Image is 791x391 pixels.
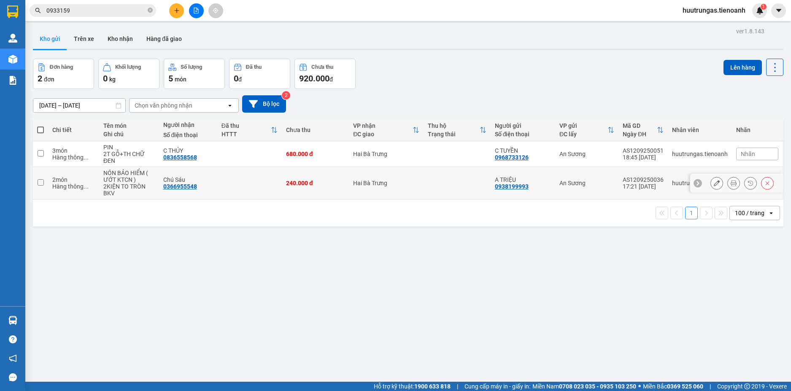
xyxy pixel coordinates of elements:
[101,29,140,49] button: Kho nhận
[115,64,141,70] div: Khối lượng
[33,59,94,89] button: Đơn hàng2đơn
[140,29,189,49] button: Hàng đã giao
[736,27,764,36] div: ver 1.8.143
[163,154,197,161] div: 0836558568
[672,180,728,186] div: huutrungas.tienoanh
[623,176,664,183] div: AS1209250036
[234,73,238,84] span: 0
[33,29,67,49] button: Kho gửi
[163,147,213,154] div: C THỦY
[208,3,223,18] button: aim
[103,170,155,183] div: NÓN BẢO HIỂM ( ƯỚT KTCN )
[193,8,199,13] span: file-add
[618,119,668,141] th: Toggle SortBy
[353,151,419,157] div: Hai Bà Trưng
[495,147,551,154] div: C TUYỀN
[294,59,356,89] button: Chưa thu920.000đ
[623,122,657,129] div: Mã GD
[213,8,219,13] span: aim
[109,76,116,83] span: kg
[756,7,764,14] img: icon-new-feature
[8,55,17,64] img: warehouse-icon
[676,5,752,16] span: huutrungas.tienoanh
[559,151,614,157] div: An Sương
[103,122,155,129] div: Tên món
[9,354,17,362] span: notification
[353,131,413,138] div: ĐC giao
[35,8,41,13] span: search
[623,147,664,154] div: AS1209250051
[163,132,213,138] div: Số điện thoại
[495,176,551,183] div: A TRIỆU
[457,382,458,391] span: |
[643,382,703,391] span: Miền Bắc
[771,3,786,18] button: caret-down
[33,99,125,112] input: Select a date range.
[286,127,345,133] div: Chưa thu
[163,183,197,190] div: 0366955548
[428,131,480,138] div: Trạng thái
[672,127,728,133] div: Nhân viên
[762,4,765,10] span: 1
[98,59,159,89] button: Khối lượng0kg
[724,60,762,75] button: Lên hàng
[559,383,636,390] strong: 0708 023 035 - 0935 103 250
[246,64,262,70] div: Đã thu
[374,382,451,391] span: Hỗ trợ kỹ thuật:
[555,119,618,141] th: Toggle SortBy
[495,131,551,138] div: Số điện thoại
[52,154,95,161] div: Hàng thông thường
[52,127,95,133] div: Chi tiết
[8,76,17,85] img: solution-icon
[163,121,213,128] div: Người nhận
[495,183,529,190] div: 0938199993
[7,5,18,18] img: logo-vxr
[67,29,101,49] button: Trên xe
[744,383,750,389] span: copyright
[84,154,89,161] span: ...
[353,180,419,186] div: Hai Bà Trưng
[217,119,282,141] th: Toggle SortBy
[559,122,607,129] div: VP gửi
[52,147,95,154] div: 3 món
[164,59,225,89] button: Số lượng5món
[741,151,755,157] span: Nhãn
[189,3,204,18] button: file-add
[311,64,333,70] div: Chưa thu
[8,34,17,43] img: warehouse-icon
[103,131,155,138] div: Ghi chú
[329,76,333,83] span: đ
[221,122,271,129] div: Đã thu
[9,373,17,381] span: message
[46,6,146,15] input: Tìm tên, số ĐT hoặc mã đơn
[8,316,17,325] img: warehouse-icon
[135,101,192,110] div: Chọn văn phòng nhận
[761,4,767,10] sup: 1
[623,154,664,161] div: 18:45 [DATE]
[52,183,95,190] div: Hàng thông thường
[163,176,213,183] div: Chú Sáu
[623,183,664,190] div: 17:21 [DATE]
[103,144,155,151] div: PIN
[532,382,636,391] span: Miền Nam
[181,64,202,70] div: Số lượng
[50,64,73,70] div: Đơn hàng
[685,207,698,219] button: 1
[84,183,89,190] span: ...
[424,119,491,141] th: Toggle SortBy
[667,383,703,390] strong: 0369 525 060
[221,131,271,138] div: HTTT
[736,127,778,133] div: Nhãn
[495,122,551,129] div: Người gửi
[174,8,180,13] span: plus
[238,76,242,83] span: đ
[103,151,155,164] div: 2T GỖ+TH CHỮ ĐEN
[672,151,728,157] div: huutrungas.tienoanh
[175,76,186,83] span: món
[229,59,290,89] button: Đã thu0đ
[495,154,529,161] div: 0968733126
[710,382,711,391] span: |
[559,180,614,186] div: An Sương
[52,176,95,183] div: 2 món
[768,210,775,216] svg: open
